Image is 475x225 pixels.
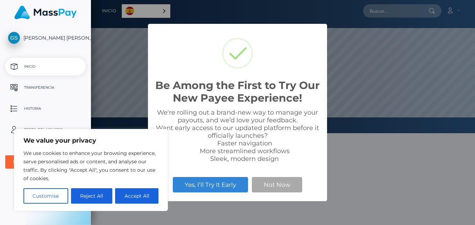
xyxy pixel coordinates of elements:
[155,79,320,104] h2: Be Among the First to Try Our New Payee Experience!
[23,188,68,204] button: Customise
[252,177,302,192] button: Not Now
[8,61,83,72] p: Inicio
[23,136,158,145] p: We value your privacy
[5,35,86,41] span: [PERSON_NAME] [PERSON_NAME]
[169,147,320,155] li: More streamlined workflows
[14,129,168,211] div: We value your privacy
[115,188,158,204] button: Accept All
[8,124,83,135] p: Perfil del usuario
[71,188,113,204] button: Reject All
[13,159,70,165] div: User Agreements
[8,103,83,114] p: Historia
[5,155,86,169] button: User Agreements
[155,109,320,163] div: We're rolling out a brand-new way to manage your payouts, and we’d love your feedback. Want early...
[169,155,320,163] li: Sleek, modern design
[169,139,320,147] li: Faster navigation
[23,149,158,183] p: We use cookies to enhance your browsing experience, serve personalised ads or content, and analys...
[14,6,77,19] img: MassPay
[8,82,83,93] p: Transferencia
[173,177,248,192] button: Yes, I’ll Try It Early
